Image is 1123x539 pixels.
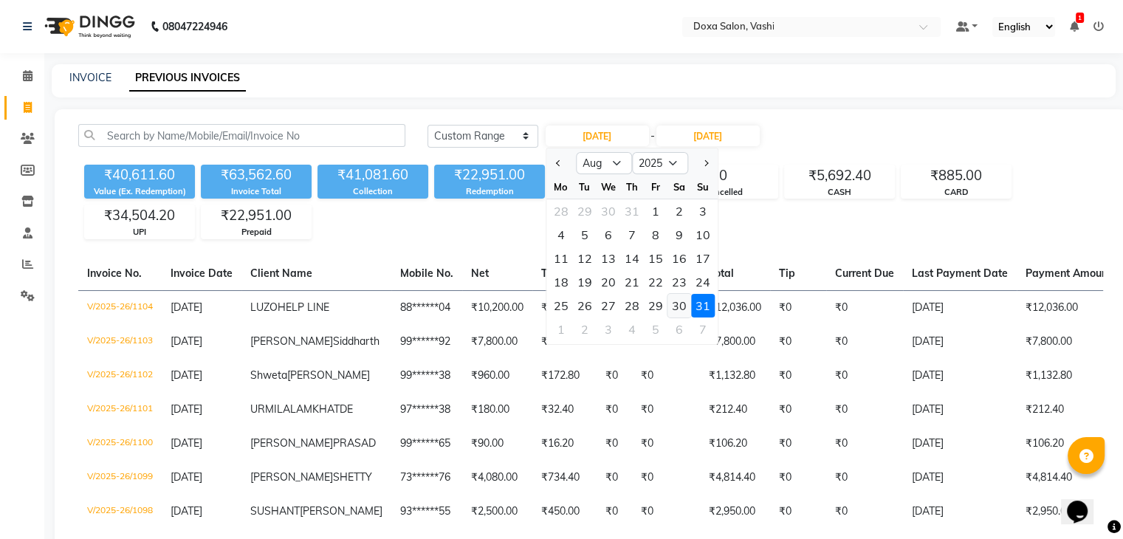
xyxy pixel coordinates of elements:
td: ₹0 [770,325,826,359]
div: Fr [644,175,667,199]
td: ₹172.80 [532,359,597,393]
div: Sunday, August 17, 2025 [691,247,715,270]
div: 30 [597,199,620,223]
td: ₹10,200.00 [462,290,532,325]
td: ₹450.00 [532,495,597,529]
td: ₹7,800.00 [462,325,532,359]
div: Invoice Total [201,185,312,198]
div: Friday, August 8, 2025 [644,223,667,247]
div: Prepaid [202,226,311,238]
div: Thursday, August 21, 2025 [620,270,644,294]
div: 6 [667,317,691,341]
div: 1 [644,199,667,223]
div: Monday, August 18, 2025 [549,270,573,294]
td: ₹4,814.40 [700,461,770,495]
td: ₹180.00 [462,393,532,427]
div: Tuesday, August 26, 2025 [573,294,597,317]
input: Search by Name/Mobile/Email/Invoice No [78,124,405,147]
div: Saturday, August 16, 2025 [667,247,691,270]
div: 3 [691,199,715,223]
div: 9 [667,223,691,247]
span: Tip [779,267,795,280]
div: Tuesday, July 29, 2025 [573,199,597,223]
span: [DATE] [171,368,202,382]
div: Monday, July 28, 2025 [549,199,573,223]
td: V/2025-26/1099 [78,461,162,495]
div: Mo [549,175,573,199]
div: Thursday, August 28, 2025 [620,294,644,317]
div: 18 [549,270,573,294]
span: [DATE] [171,504,202,518]
input: End Date [656,126,760,146]
div: 31 [620,199,644,223]
span: - [650,128,655,144]
div: 8 [644,223,667,247]
td: ₹32.40 [532,393,597,427]
div: 12 [573,247,597,270]
span: Invoice No. [87,267,142,280]
td: [DATE] [903,325,1017,359]
span: Payment Amount [1026,267,1122,280]
span: URMILA [250,402,290,416]
span: Mobile No. [400,267,453,280]
select: Select month [576,152,632,174]
td: ₹0 [770,359,826,393]
td: ₹0 [826,290,903,325]
td: ₹1,132.80 [700,359,770,393]
td: ₹0 [632,495,700,529]
div: 23 [667,270,691,294]
div: 3 [597,317,620,341]
div: Sunday, August 24, 2025 [691,270,715,294]
td: ₹0 [597,359,632,393]
div: ₹63,562.60 [201,165,312,185]
td: ₹0 [632,393,700,427]
div: Monday, August 4, 2025 [549,223,573,247]
span: LAMKHATDE [290,402,353,416]
td: V/2025-26/1101 [78,393,162,427]
td: ₹0 [770,461,826,495]
div: Tuesday, August 5, 2025 [573,223,597,247]
td: V/2025-26/1100 [78,427,162,461]
div: 30 [667,294,691,317]
div: 17 [691,247,715,270]
span: [PERSON_NAME] [250,470,333,484]
div: 5 [573,223,597,247]
div: Thursday, July 31, 2025 [620,199,644,223]
span: Tax [541,267,560,280]
iframe: chat widget [1061,480,1108,524]
div: Wednesday, August 27, 2025 [597,294,620,317]
div: ₹34,504.20 [85,205,194,226]
div: Tuesday, August 12, 2025 [573,247,597,270]
div: Wednesday, August 13, 2025 [597,247,620,270]
div: 2 [667,199,691,223]
td: ₹0 [770,393,826,427]
td: V/2025-26/1103 [78,325,162,359]
td: V/2025-26/1104 [78,290,162,325]
span: [PERSON_NAME] [250,334,333,348]
span: Invoice Date [171,267,233,280]
div: 13 [597,247,620,270]
div: 7 [691,317,715,341]
div: CARD [902,186,1011,199]
span: PRASAD [333,436,376,450]
div: 31 [691,294,715,317]
div: Wednesday, July 30, 2025 [597,199,620,223]
td: ₹0 [826,461,903,495]
div: Sa [667,175,691,199]
button: Previous month [552,151,565,175]
div: 15 [644,247,667,270]
span: [DATE] [171,470,202,484]
span: [DATE] [171,402,202,416]
div: Saturday, September 6, 2025 [667,317,691,341]
div: 10 [691,223,715,247]
td: ₹0 [632,359,700,393]
div: Sunday, August 31, 2025 [691,294,715,317]
div: 28 [620,294,644,317]
td: ₹7,800.00 [700,325,770,359]
span: Client Name [250,267,312,280]
div: 19 [573,270,597,294]
td: ₹960.00 [462,359,532,393]
div: 25 [549,294,573,317]
div: Tuesday, September 2, 2025 [573,317,597,341]
div: Thursday, August 7, 2025 [620,223,644,247]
